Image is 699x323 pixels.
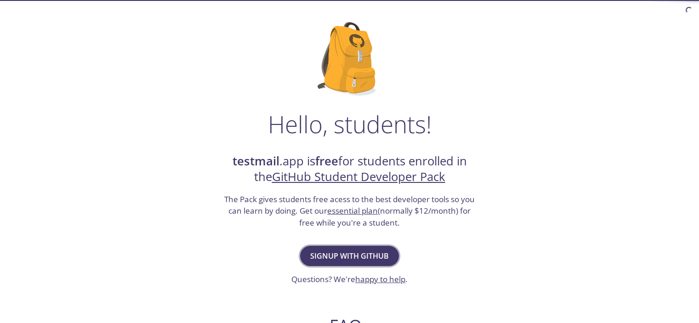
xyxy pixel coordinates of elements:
[300,246,399,266] button: Signup with GitHub
[233,153,279,169] strong: testmail
[268,110,432,138] h1: Hello, students!
[223,193,476,229] h3: The Pack gives students free acess to the best developer tools so you can learn by doing. Get our...
[223,153,476,185] h2: .app is for students enrolled in the
[355,274,405,284] a: happy to help
[327,205,378,216] a: essential plan
[318,22,381,96] img: github-student-backpack.png
[310,249,389,262] span: Signup with GitHub
[291,273,408,285] h3: Questions? We're .
[272,169,445,185] a: GitHub Student Developer Pack
[315,153,338,169] strong: free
